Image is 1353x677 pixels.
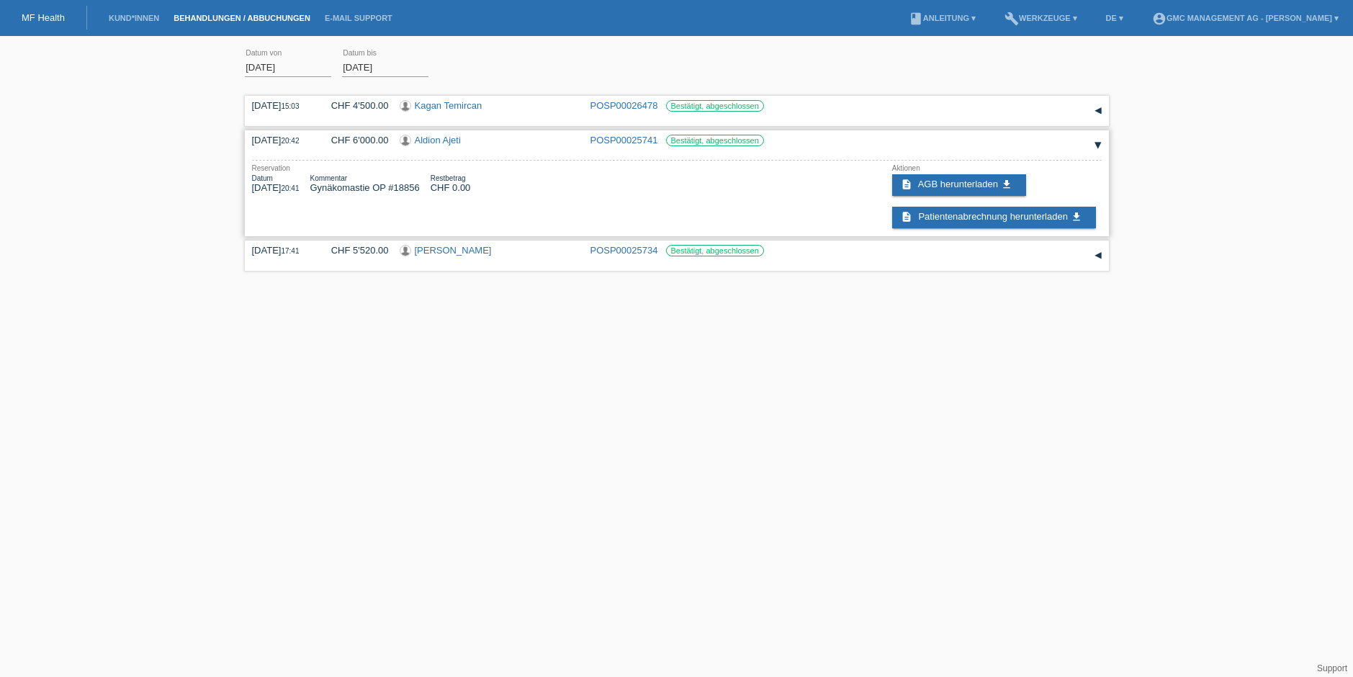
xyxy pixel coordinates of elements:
[666,245,764,256] label: Bestätigt, abgeschlossen
[1004,12,1019,26] i: build
[1152,12,1167,26] i: account_circle
[415,245,492,256] a: [PERSON_NAME]
[1087,135,1109,156] div: auf-/zuklappen
[1001,179,1012,190] i: get_app
[431,174,471,182] div: Restbetrag
[320,100,389,111] div: CHF 4'500.00
[431,174,471,193] div: CHF 0.00
[901,179,912,190] i: description
[22,12,65,23] a: MF Health
[918,211,1067,222] span: Patientenabrechnung herunterladen
[1317,663,1347,673] a: Support
[281,247,299,255] span: 17:41
[252,174,300,182] div: Datum
[666,135,764,146] label: Bestätigt, abgeschlossen
[892,207,1096,228] a: description Patientenabrechnung herunterladen get_app
[252,164,493,172] div: Reservation
[318,14,400,22] a: E-Mail Support
[1145,14,1346,22] a: account_circleGMC Management AG - [PERSON_NAME] ▾
[1071,211,1082,223] i: get_app
[252,100,310,111] div: [DATE]
[902,14,983,22] a: bookAnleitung ▾
[320,245,389,256] div: CHF 5'520.00
[909,12,923,26] i: book
[901,211,912,223] i: description
[415,100,482,111] a: Kagan Temircan
[281,102,299,110] span: 15:03
[310,174,419,182] div: Kommentar
[166,14,318,22] a: Behandlungen / Abbuchungen
[281,184,299,192] span: 20:41
[997,14,1084,22] a: buildWerkzeuge ▾
[1099,14,1131,22] a: DE ▾
[590,100,658,111] a: POSP00026478
[102,14,166,22] a: Kund*innen
[415,135,461,145] a: Aldion Ajeti
[1087,245,1109,266] div: auf-/zuklappen
[590,245,658,256] a: POSP00025734
[1087,100,1109,122] div: auf-/zuklappen
[892,164,1102,172] div: Aktionen
[310,174,419,193] div: Gynäkomastie OP #18856
[590,135,658,145] a: POSP00025741
[281,137,299,145] span: 20:42
[252,135,310,145] div: [DATE]
[918,179,998,189] span: AGB herunterladen
[666,100,764,112] label: Bestätigt, abgeschlossen
[252,245,310,256] div: [DATE]
[892,174,1026,196] a: description AGB herunterladen get_app
[252,174,300,193] div: [DATE]
[320,135,389,145] div: CHF 6'000.00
